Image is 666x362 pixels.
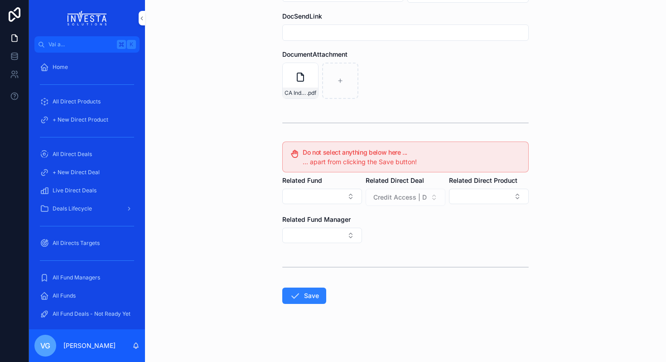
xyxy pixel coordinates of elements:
span: DocumentAttachment [282,50,347,58]
span: ... apart from clicking the Save button! [303,158,417,166]
span: Related Direct Deal [366,176,424,184]
img: Logo dell'app [68,11,107,25]
button: Select Button [282,189,362,204]
span: Home [53,64,68,71]
span: All Fund Deals - Not Ready Yet [53,310,130,318]
span: + New Direct Deal [53,169,100,176]
button: Select Button [282,228,362,243]
a: Live Direct Deals [34,182,140,199]
span: Related Fund Manager [282,215,351,223]
span: All Direct Products [53,98,101,105]
a: All Directs Targets [34,235,140,251]
div: ... apart from clicking the Save button! [303,157,521,166]
span: All Direct Deals [53,151,92,158]
div: contenuto scorrevole [29,53,145,329]
a: All Fund Managers [34,269,140,286]
font: Vai a... [48,41,65,48]
a: + New Direct Deal [34,164,140,181]
span: Deals Lifecycle [53,205,92,212]
span: CA India BV - minutes EGM [DATE] finalS [285,89,307,97]
font: K [130,41,133,48]
span: Live Direct Deals [53,187,97,194]
span: Related Fund [282,176,322,184]
span: All Fund Managers [53,274,100,281]
a: Home [34,59,140,75]
span: DocSendLink [282,12,322,20]
h5: Do not select anything below here ... [303,149,521,156]
p: [PERSON_NAME] [63,341,116,350]
a: All Fund Deals - Not Ready Yet [34,306,140,322]
span: Related Direct Product [449,176,517,184]
a: + New Direct Product [34,112,140,128]
span: All Directs Targets [53,240,100,247]
span: + New Direct Product [53,116,108,123]
span: VG [40,340,50,351]
a: Deals Lifecycle [34,201,140,217]
a: All Funds [34,288,140,304]
a: All Direct Products [34,93,140,110]
button: Select Button [449,189,529,204]
span: .pdf [307,89,316,97]
button: Vai a...K [34,36,140,53]
button: Save [282,288,326,304]
span: All Funds [53,292,76,299]
a: All Direct Deals [34,146,140,162]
